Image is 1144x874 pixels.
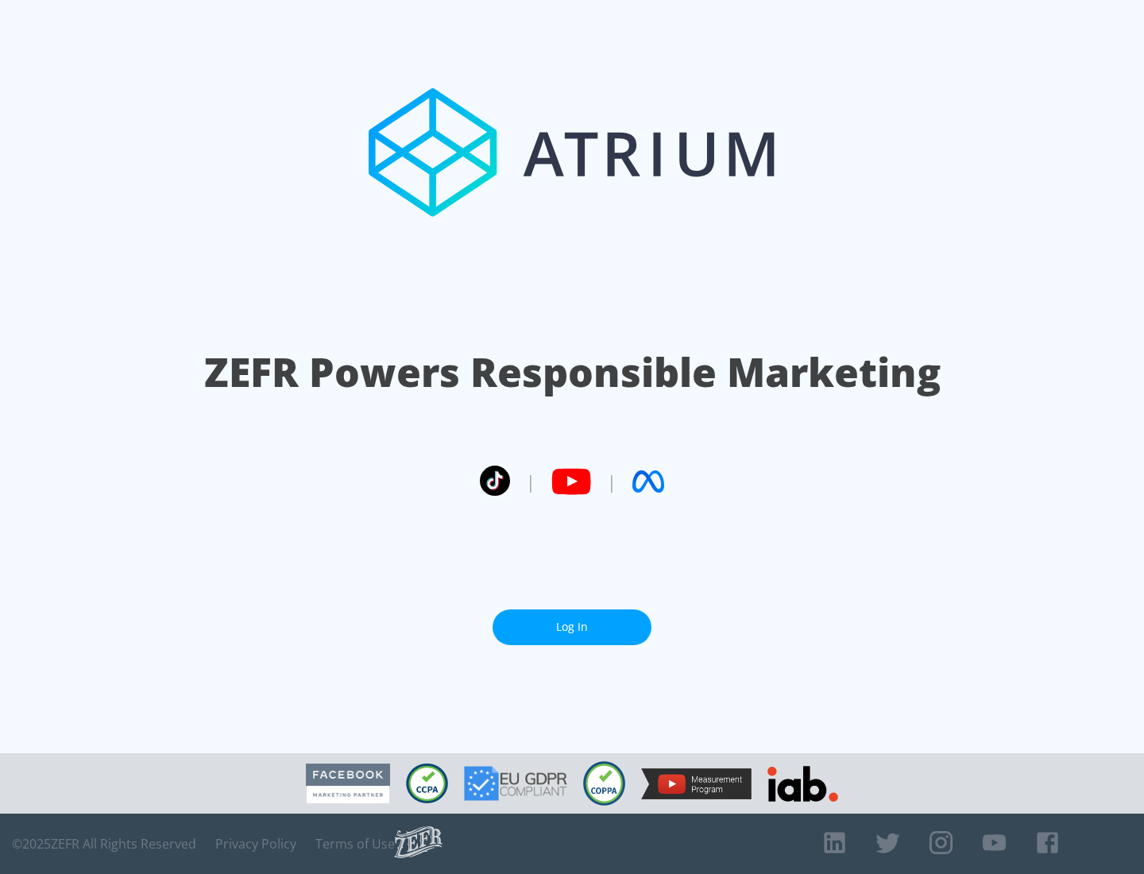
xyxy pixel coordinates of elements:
img: COPPA Compliant [583,761,625,806]
a: Terms of Use [315,836,395,852]
img: GDPR Compliant [464,766,567,801]
span: | [526,470,535,493]
img: Facebook Marketing Partner [306,764,390,804]
h1: ZEFR Powers Responsible Marketing [204,345,941,400]
img: CCPA Compliant [406,764,448,803]
a: Privacy Policy [215,836,296,852]
a: Log In [493,609,651,645]
img: IAB [767,766,838,802]
img: YouTube Measurement Program [641,768,752,799]
span: © 2025 ZEFR All Rights Reserved [12,836,196,852]
span: | [607,470,616,493]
